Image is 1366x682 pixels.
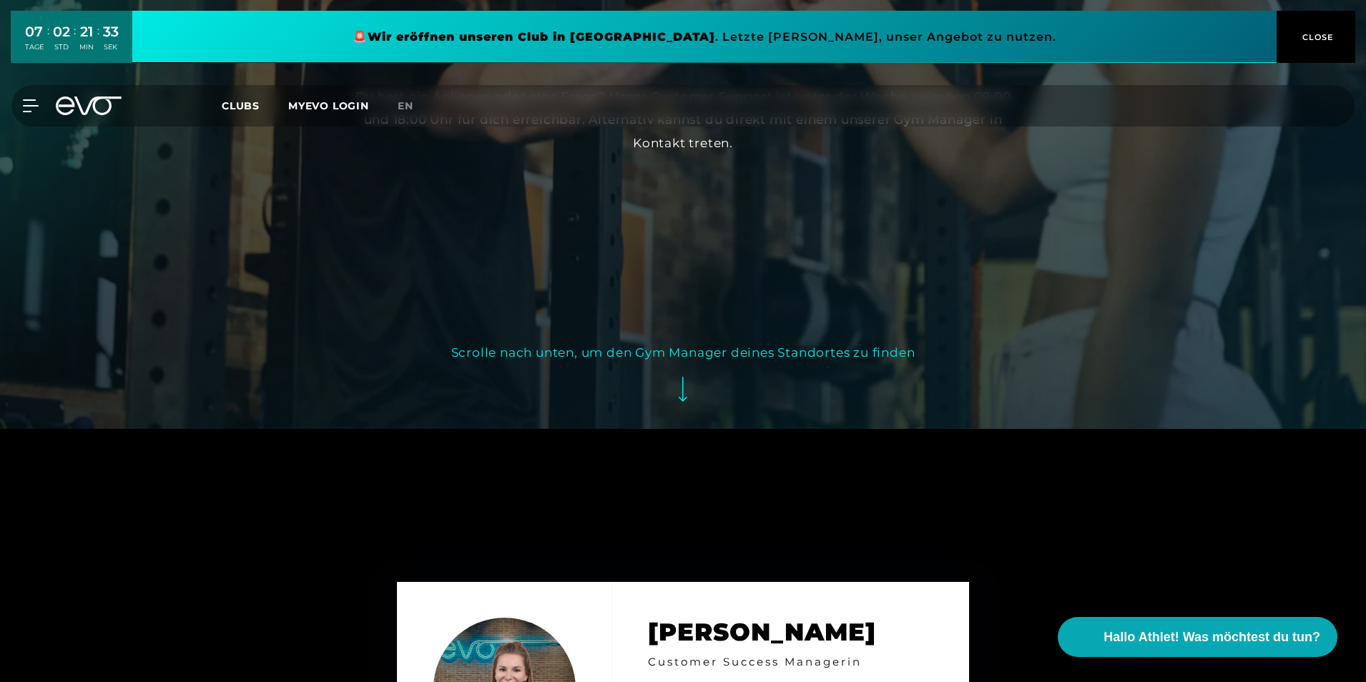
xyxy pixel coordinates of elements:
[53,42,70,52] div: STD
[1058,617,1337,657] button: Hallo Athlet! Was möchtest du tun?
[398,98,431,114] a: en
[288,99,369,112] a: MYEVO LOGIN
[398,99,413,112] span: en
[97,23,99,61] div: :
[47,23,49,61] div: :
[222,99,260,112] span: Clubs
[103,42,119,52] div: SEK
[1104,628,1320,647] span: Hallo Athlet! Was möchtest du tun?
[79,21,94,42] div: 21
[79,42,94,52] div: MIN
[1299,31,1334,44] span: CLOSE
[1277,11,1355,63] button: CLOSE
[103,21,119,42] div: 33
[74,23,76,61] div: :
[451,341,915,415] button: Scrolle nach unten, um den Gym Manager deines Standortes zu finden
[25,42,44,52] div: TAGE
[25,21,44,42] div: 07
[53,21,70,42] div: 02
[222,99,288,112] a: Clubs
[451,341,915,364] div: Scrolle nach unten, um den Gym Manager deines Standortes zu finden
